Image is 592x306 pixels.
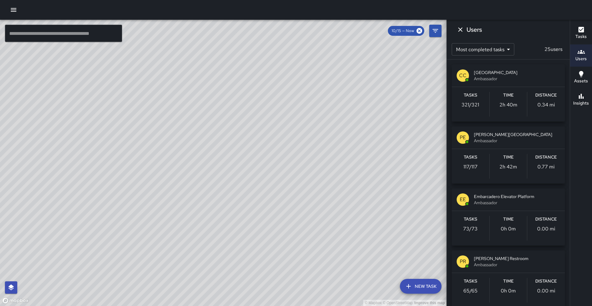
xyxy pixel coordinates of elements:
h6: Tasks [575,33,587,40]
h6: Distance [535,92,557,99]
button: Assets [570,67,592,89]
p: PR [460,258,466,265]
button: PE[PERSON_NAME][GEOGRAPHIC_DATA]AmbassadorTasks117/117Time2h 42mDistance0.77 mi [452,126,565,184]
p: CC [459,72,467,79]
button: Insights [570,89,592,111]
h6: Insights [573,100,589,107]
span: Ambassador [474,262,560,268]
p: 73 / 73 [463,225,478,233]
p: 65 / 65 [463,287,478,295]
p: PE [460,134,466,141]
p: 0h 0m [501,225,516,233]
span: 10/15 — Now [388,28,418,34]
h6: Distance [535,216,557,223]
h6: Tasks [464,92,477,99]
h6: Distance [535,278,557,285]
p: 0.00 mi [537,225,555,233]
h6: Tasks [464,216,477,223]
p: 2h 40m [499,101,517,109]
p: 25 users [542,46,565,53]
button: CC[GEOGRAPHIC_DATA]AmbassadorTasks321/321Time2h 40mDistance0.34 mi [452,64,565,122]
span: Ambassador [474,138,560,144]
p: EE [460,196,466,203]
h6: Time [503,92,514,99]
button: Filters [429,25,442,37]
button: Tasks [570,22,592,44]
span: [PERSON_NAME][GEOGRAPHIC_DATA] [474,131,560,138]
p: 2h 42m [499,163,517,171]
p: 0.77 mi [537,163,555,171]
h6: Users [575,56,587,62]
button: EEEmbarcadero Elevator PlatformAmbassadorTasks73/73Time0h 0mDistance0.00 mi [452,188,565,246]
span: Ambassador [474,200,560,206]
button: New Task [400,279,442,294]
h6: Users [467,25,482,35]
p: 321 / 321 [462,101,479,109]
p: 0.34 mi [537,101,555,109]
span: Ambassador [474,76,560,82]
span: [GEOGRAPHIC_DATA] [474,69,560,76]
button: Users [570,44,592,67]
h6: Time [503,154,514,161]
button: Dismiss [454,23,467,36]
p: 117 / 117 [463,163,478,171]
h6: Tasks [464,278,477,285]
h6: Time [503,216,514,223]
div: 10/15 — Now [388,26,424,36]
h6: Assets [574,78,588,85]
h6: Distance [535,154,557,161]
p: 0.00 mi [537,287,555,295]
span: Embarcadero Elevator Platform [474,193,560,200]
h6: Time [503,278,514,285]
div: Most completed tasks [452,43,514,56]
p: 0h 0m [501,287,516,295]
h6: Tasks [464,154,477,161]
span: [PERSON_NAME] Restroom [474,255,560,262]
